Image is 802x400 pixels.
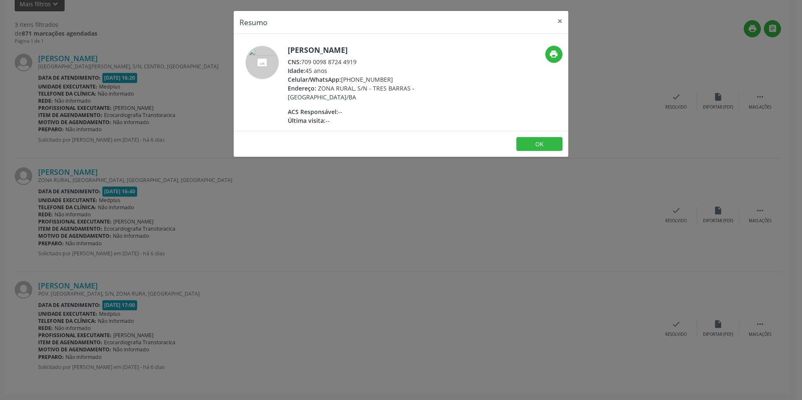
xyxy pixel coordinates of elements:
h5: Resumo [240,17,268,28]
span: Celular/WhatsApp: [288,75,341,83]
span: Última visita: [288,117,325,125]
span: CNS: [288,58,301,66]
img: accompaniment [245,46,279,79]
span: Idade: [288,67,305,75]
button: print [545,46,562,63]
h5: [PERSON_NAME] [288,46,451,55]
i: print [549,49,558,59]
span: Endereço: [288,84,316,92]
div: 45 anos [288,66,451,75]
button: Close [552,11,568,31]
div: -- [288,107,451,116]
span: ZONA RURAL, S/N - TRES BARRAS - [GEOGRAPHIC_DATA]/BA [288,84,414,101]
div: [PHONE_NUMBER] [288,75,451,84]
button: OK [516,137,562,151]
span: ACS Responsável: [288,108,338,116]
div: -- [288,116,451,125]
div: 709 0098 8724 4919 [288,57,451,66]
